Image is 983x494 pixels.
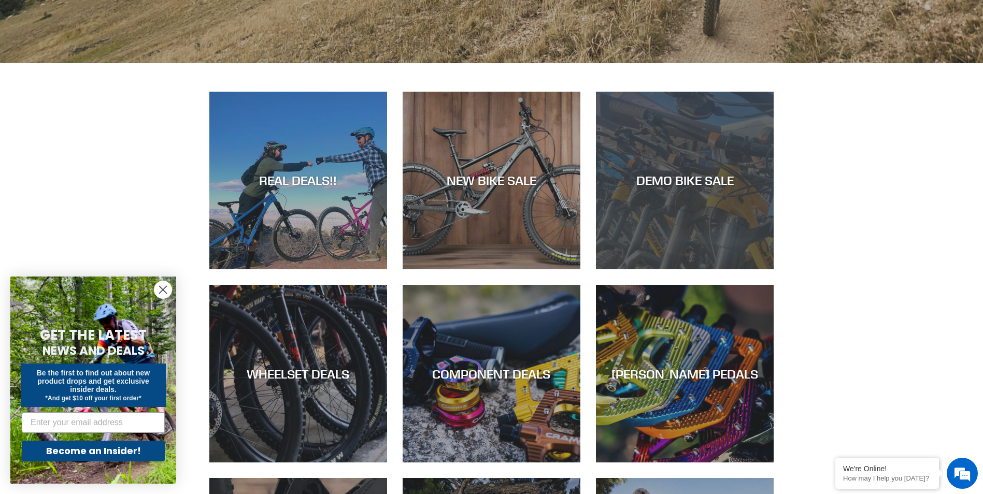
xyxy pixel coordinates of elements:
button: Close dialog [154,281,172,299]
a: WHEELSET DEALS [209,285,387,462]
img: d_696896380_company_1647369064580_696896380 [33,52,59,78]
div: WHEELSET DEALS [209,366,387,381]
span: NEWS AND DEALS [42,342,145,359]
div: Minimize live chat window [170,5,195,30]
a: NEW BIKE SALE [403,92,580,269]
span: We're online! [60,130,143,235]
div: COMPONENT DEALS [403,366,580,381]
a: DEMO BIKE SALE [596,92,774,269]
div: NEW BIKE SALE [403,173,580,188]
span: Be the first to find out about new product drops and get exclusive insider deals. [37,369,150,394]
textarea: Type your message and hit 'Enter' [5,283,197,319]
div: REAL DEALS!! [209,173,387,188]
div: DEMO BIKE SALE [596,173,774,188]
a: REAL DEALS!! [209,92,387,269]
span: *And get $10 off your first order* [45,395,141,402]
div: Chat with us now [69,58,190,71]
div: [PERSON_NAME] PEDALS [596,366,774,381]
input: Enter your email address [22,412,165,433]
a: COMPONENT DEALS [403,285,580,462]
div: We're Online! [843,464,931,473]
p: How may I help you today? [843,474,931,482]
div: Navigation go back [11,57,27,72]
span: GET THE LATEST [40,326,147,344]
button: Become an Insider! [22,441,165,461]
a: [PERSON_NAME] PEDALS [596,285,774,462]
